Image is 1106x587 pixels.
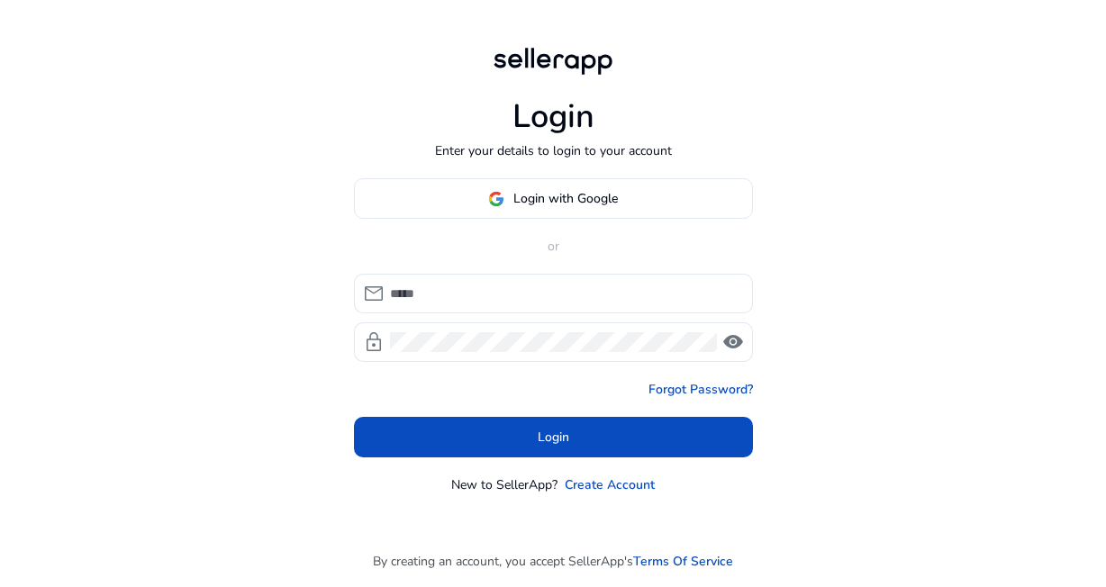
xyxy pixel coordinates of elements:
p: New to SellerApp? [451,475,558,494]
a: Create Account [565,475,655,494]
button: Login with Google [354,178,753,219]
button: Login [354,417,753,457]
p: Enter your details to login to your account [435,141,672,160]
a: Forgot Password? [648,380,753,399]
img: google-logo.svg [488,191,504,207]
span: Login [538,428,569,447]
a: Terms Of Service [633,552,733,571]
span: mail [363,283,385,304]
p: or [354,237,753,256]
h1: Login [512,97,594,136]
span: Login with Google [513,189,618,208]
span: lock [363,331,385,353]
span: visibility [722,331,744,353]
